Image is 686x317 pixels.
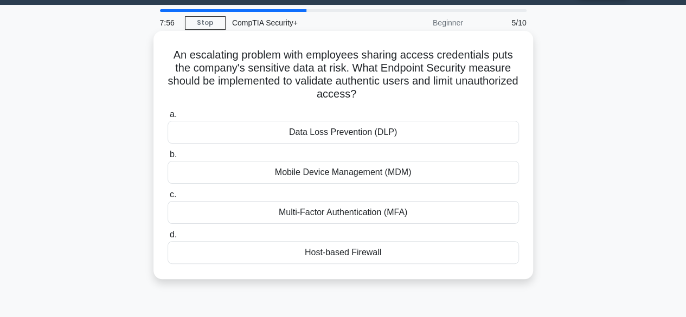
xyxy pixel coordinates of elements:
span: a. [170,109,177,119]
div: Host-based Firewall [168,241,519,264]
h5: An escalating problem with employees sharing access credentials puts the company's sensitive data... [166,48,520,101]
div: Mobile Device Management (MDM) [168,161,519,184]
div: CompTIA Security+ [226,12,375,34]
div: Beginner [375,12,470,34]
div: Multi-Factor Authentication (MFA) [168,201,519,224]
span: c. [170,190,176,199]
a: Stop [185,16,226,30]
div: 7:56 [153,12,185,34]
span: d. [170,230,177,239]
div: 5/10 [470,12,533,34]
div: Data Loss Prevention (DLP) [168,121,519,144]
span: b. [170,150,177,159]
